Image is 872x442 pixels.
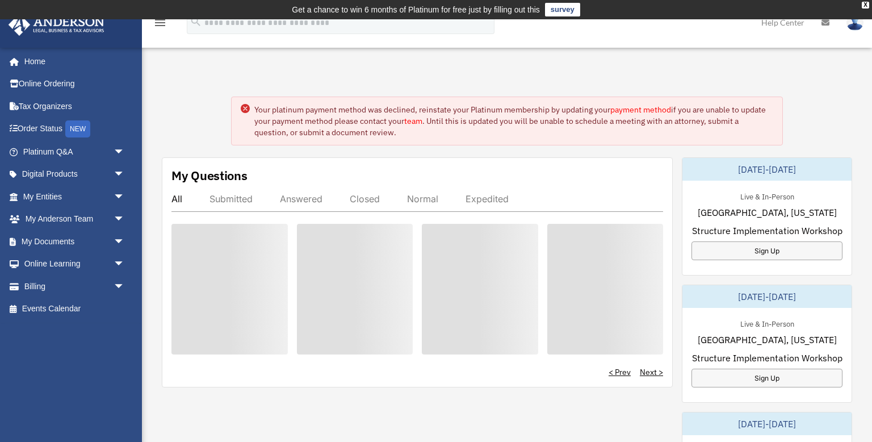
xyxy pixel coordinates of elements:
span: arrow_drop_down [114,185,136,209]
a: Digital Productsarrow_drop_down [8,163,142,186]
img: User Pic [846,14,863,31]
div: Live & In-Person [731,190,803,202]
a: payment method [610,105,671,115]
a: menu [153,20,167,30]
div: My Questions [171,167,248,184]
a: Next > [640,366,663,378]
span: Structure Implementation Workshop [692,351,842,365]
a: Sign Up [691,241,842,260]
span: arrow_drop_down [114,140,136,164]
div: Closed [350,193,380,205]
a: Events Calendar [8,298,142,320]
div: Normal [407,193,438,205]
span: arrow_drop_down [114,163,136,186]
a: survey [545,3,580,16]
span: arrow_drop_down [114,230,136,253]
a: My Anderson Teamarrow_drop_down [8,208,142,231]
div: [DATE]-[DATE] [682,285,852,308]
div: Expedited [466,193,509,205]
a: Sign Up [691,369,842,387]
a: Platinum Q&Aarrow_drop_down [8,140,142,163]
a: My Documentsarrow_drop_down [8,230,142,253]
div: close [862,2,869,9]
a: Online Learningarrow_drop_down [8,253,142,276]
img: Anderson Advisors Platinum Portal [5,14,108,36]
div: Answered [280,193,322,205]
i: search [190,15,202,28]
div: Get a chance to win 6 months of Platinum for free just by filling out this [292,3,540,16]
i: menu [153,16,167,30]
a: Home [8,50,136,73]
div: Live & In-Person [731,317,803,329]
span: arrow_drop_down [114,253,136,276]
div: Your platinum payment method was declined, reinstate your Platinum membership by updating your if... [254,104,774,138]
div: All [171,193,182,205]
a: My Entitiesarrow_drop_down [8,185,142,208]
a: < Prev [609,366,631,378]
div: NEW [65,120,90,137]
a: Tax Organizers [8,95,142,118]
div: [DATE]-[DATE] [682,412,852,435]
span: [GEOGRAPHIC_DATA], [US_STATE] [698,206,837,219]
div: [DATE]-[DATE] [682,158,852,181]
a: Online Ordering [8,73,142,95]
a: Order StatusNEW [8,118,142,141]
a: Billingarrow_drop_down [8,275,142,298]
a: team [404,116,422,126]
span: arrow_drop_down [114,208,136,231]
span: Structure Implementation Workshop [692,224,842,237]
div: Submitted [209,193,253,205]
span: [GEOGRAPHIC_DATA], [US_STATE] [698,333,837,347]
span: arrow_drop_down [114,275,136,298]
